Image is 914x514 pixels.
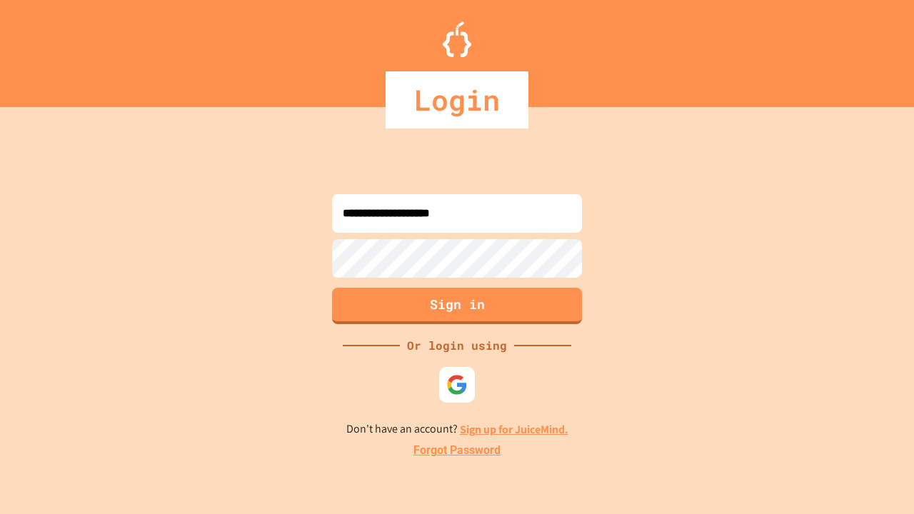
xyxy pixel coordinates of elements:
a: Forgot Password [413,442,501,459]
div: Or login using [400,337,514,354]
div: Login [386,71,528,128]
p: Don't have an account? [346,420,568,438]
img: Logo.svg [443,21,471,57]
img: google-icon.svg [446,374,468,395]
button: Sign in [332,288,582,324]
a: Sign up for JuiceMind. [460,422,568,437]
